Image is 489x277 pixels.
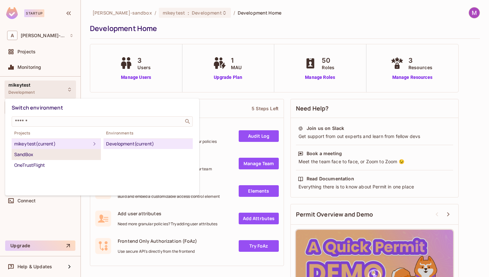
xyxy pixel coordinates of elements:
[12,131,101,136] span: Projects
[106,140,190,148] div: Development (current)
[12,104,63,111] span: Switch environment
[103,131,193,136] span: Environments
[14,140,91,148] div: mikeytest (current)
[14,161,98,169] div: OneTrustFlight
[14,151,98,158] div: SandBox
